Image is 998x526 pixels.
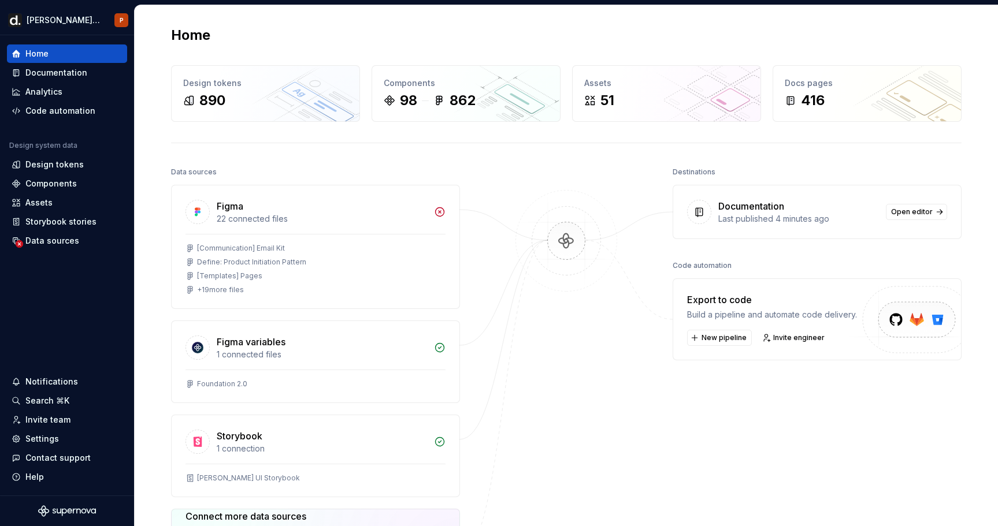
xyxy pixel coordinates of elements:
[9,141,77,150] div: Design system data
[183,77,348,89] div: Design tokens
[673,258,732,274] div: Code automation
[687,309,857,320] div: Build a pipeline and automate code delivery.
[25,197,53,208] div: Assets
[7,391,127,410] button: Search ⌘K
[718,213,879,225] div: Last published 4 minutes ago
[217,213,427,225] div: 22 connected files
[27,14,101,26] div: [PERSON_NAME] UI
[25,159,84,170] div: Design tokens
[217,429,262,443] div: Storybook
[217,199,243,213] div: Figma
[7,232,127,250] a: Data sources
[197,285,244,294] div: + 19 more files
[25,178,77,189] div: Components
[217,335,285,349] div: Figma variables
[584,77,749,89] div: Assets
[171,164,217,180] div: Data sources
[7,102,127,120] a: Code automation
[171,415,460,497] a: Storybook1 connection[PERSON_NAME] UI Storybook
[38,505,96,517] svg: Supernova Logo
[7,449,127,467] button: Contact support
[7,411,127,429] a: Invite team
[773,65,962,122] a: Docs pages416
[171,26,210,44] h2: Home
[7,83,127,101] a: Analytics
[801,91,825,110] div: 416
[886,204,947,220] a: Open editor
[120,16,124,25] div: P
[759,330,830,346] a: Invite engineer
[25,48,49,59] div: Home
[197,473,300,483] div: [PERSON_NAME] UI Storybook
[25,433,59,445] div: Settings
[673,164,715,180] div: Destinations
[785,77,949,89] div: Docs pages
[2,8,132,32] button: [PERSON_NAME] UIP
[197,258,306,267] div: Define: Product Initiation Pattern
[891,207,933,217] span: Open editor
[25,471,44,483] div: Help
[773,333,825,342] span: Invite engineer
[197,244,285,253] div: [Communication] Email Kit
[372,65,561,122] a: Components98862
[25,452,91,464] div: Contact support
[217,349,427,360] div: 1 connected files
[7,193,127,212] a: Assets
[7,430,127,448] a: Settings
[600,91,614,110] div: 51
[7,44,127,63] a: Home
[400,91,417,110] div: 98
[25,376,78,387] div: Notifications
[718,199,784,213] div: Documentation
[25,67,87,79] div: Documentation
[450,91,476,110] div: 862
[687,293,857,307] div: Export to code
[7,64,127,82] a: Documentation
[185,509,348,523] div: Connect more data sources
[7,155,127,174] a: Design tokens
[572,65,761,122] a: Assets51
[7,372,127,391] button: Notifications
[25,86,62,98] div: Analytics
[171,65,360,122] a: Design tokens890
[7,174,127,193] a: Components
[384,77,548,89] div: Components
[25,414,71,426] div: Invite team
[25,105,95,117] div: Code automation
[8,13,22,27] img: b918d911-6884-482e-9304-cbecc30deec6.png
[25,395,69,406] div: Search ⌘K
[199,91,225,110] div: 890
[171,320,460,403] a: Figma variables1 connected filesFoundation 2.0
[197,379,247,389] div: Foundation 2.0
[197,271,262,281] div: [Templates] Pages
[25,216,97,227] div: Storybook stories
[7,468,127,486] button: Help
[171,185,460,309] a: Figma22 connected files[Communication] Email KitDefine: Product Initiation Pattern[Templates] Pag...
[217,443,427,454] div: 1 connection
[25,235,79,247] div: Data sources
[702,333,747,342] span: New pipeline
[7,212,127,231] a: Storybook stories
[687,330,752,346] button: New pipeline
